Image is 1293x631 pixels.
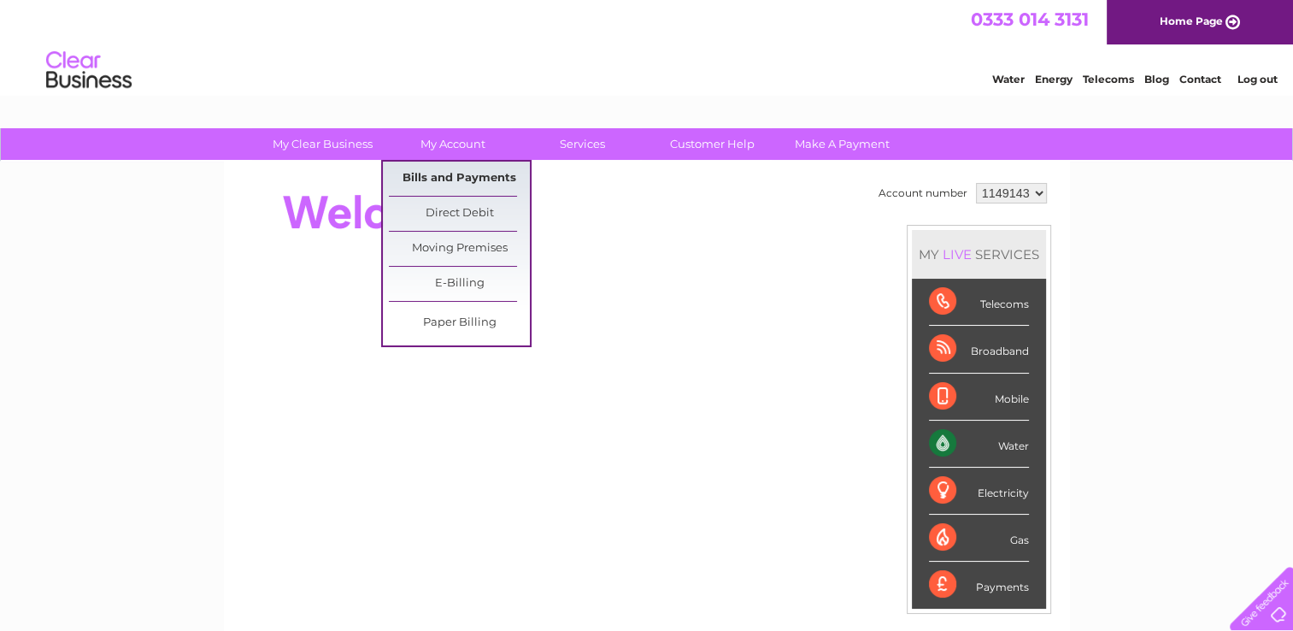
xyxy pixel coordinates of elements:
a: My Account [382,128,523,160]
div: MY SERVICES [912,230,1046,279]
a: Telecoms [1083,73,1134,86]
a: E-Billing [389,267,530,301]
a: 0333 014 3131 [971,9,1089,30]
div: Electricity [929,468,1029,515]
div: Gas [929,515,1029,562]
a: Bills and Payments [389,162,530,196]
div: LIVE [939,246,975,262]
img: logo.png [45,44,132,97]
a: Water [992,73,1025,86]
div: Water [929,421,1029,468]
div: Clear Business is a trading name of Verastar Limited (registered in [GEOGRAPHIC_DATA] No. 3667643... [244,9,1051,83]
a: Blog [1144,73,1169,86]
a: Contact [1179,73,1221,86]
td: Account number [874,179,972,208]
div: Payments [929,562,1029,608]
a: Log out [1237,73,1277,86]
div: Telecoms [929,279,1029,326]
div: Mobile [929,374,1029,421]
a: Moving Premises [389,232,530,266]
a: My Clear Business [252,128,393,160]
a: Make A Payment [772,128,913,160]
div: Broadband [929,326,1029,373]
a: Customer Help [642,128,783,160]
a: Services [512,128,653,160]
a: Direct Debit [389,197,530,231]
a: Paper Billing [389,306,530,340]
a: Energy [1035,73,1073,86]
